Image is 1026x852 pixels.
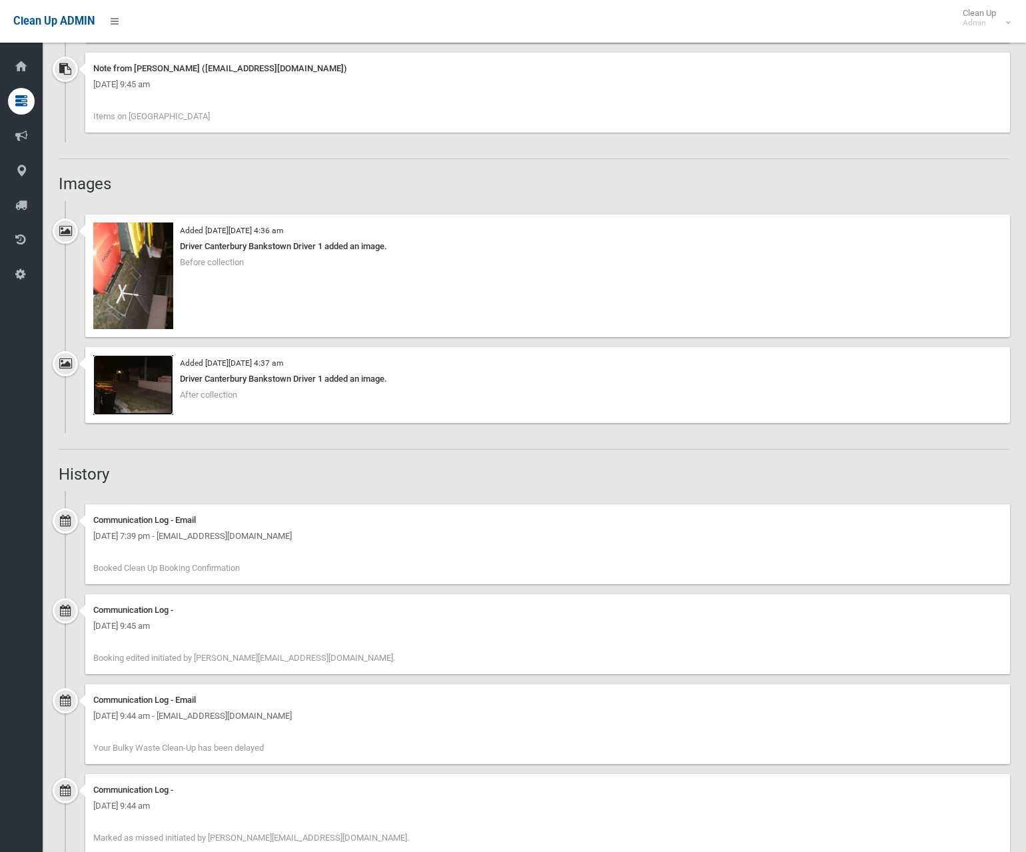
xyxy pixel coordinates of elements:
[93,238,1002,254] div: Driver Canterbury Bankstown Driver 1 added an image.
[93,371,1002,387] div: Driver Canterbury Bankstown Driver 1 added an image.
[93,512,1002,528] div: Communication Log - Email
[93,61,1002,77] div: Note from [PERSON_NAME] ([EMAIL_ADDRESS][DOMAIN_NAME])
[180,226,283,235] small: Added [DATE][DATE] 4:36 am
[59,466,1010,483] h2: History
[93,782,1002,798] div: Communication Log -
[93,111,210,121] span: Items on [GEOGRAPHIC_DATA]
[93,602,1002,618] div: Communication Log -
[93,692,1002,708] div: Communication Log - Email
[93,77,1002,93] div: [DATE] 9:45 am
[93,653,395,663] span: Booking edited initiated by [PERSON_NAME][EMAIL_ADDRESS][DOMAIN_NAME].
[93,222,173,329] img: 2025-07-1004.36.088316819597547393996.jpg
[93,563,240,573] span: Booked Clean Up Booking Confirmation
[180,257,244,267] span: Before collection
[93,618,1002,634] div: [DATE] 9:45 am
[180,358,283,368] small: Added [DATE][DATE] 4:37 am
[93,528,1002,544] div: [DATE] 7:39 pm - [EMAIL_ADDRESS][DOMAIN_NAME]
[93,708,1002,724] div: [DATE] 9:44 am - [EMAIL_ADDRESS][DOMAIN_NAME]
[13,15,95,27] span: Clean Up ADMIN
[93,798,1002,814] div: [DATE] 9:44 am
[93,743,264,753] span: Your Bulky Waste Clean-Up has been delayed
[93,833,409,843] span: Marked as missed initiated by [PERSON_NAME][EMAIL_ADDRESS][DOMAIN_NAME].
[963,18,996,28] small: Admin
[59,175,1010,193] h2: Images
[93,355,173,415] img: 2025-07-1004.36.557429628571104167725.jpg
[956,8,1009,28] span: Clean Up
[180,390,237,400] span: After collection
